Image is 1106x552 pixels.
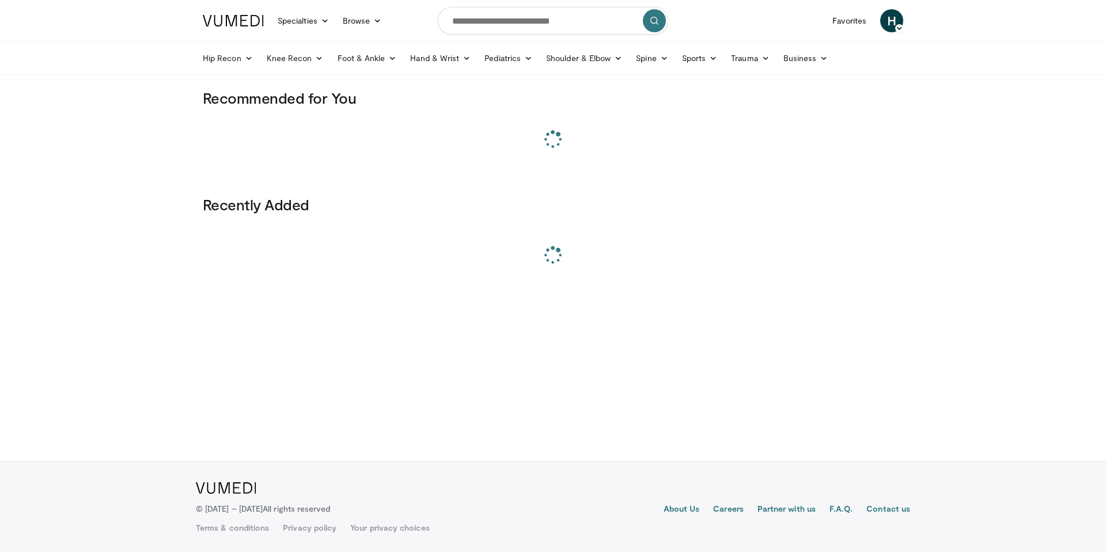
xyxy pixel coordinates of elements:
a: Careers [713,503,744,517]
img: VuMedi Logo [196,482,256,494]
a: H [880,9,903,32]
input: Search topics, interventions [438,7,668,35]
p: © [DATE] – [DATE] [196,503,331,515]
a: Terms & conditions [196,522,269,534]
a: Partner with us [757,503,816,517]
a: About Us [664,503,700,517]
a: Contact us [866,503,910,517]
a: Privacy policy [283,522,336,534]
a: Foot & Ankle [331,47,404,70]
a: Spine [629,47,675,70]
a: F.A.Q. [829,503,853,517]
h3: Recommended for You [203,89,903,107]
a: Knee Recon [260,47,331,70]
a: Business [777,47,835,70]
a: Specialties [271,9,336,32]
a: Pediatrics [478,47,539,70]
span: All rights reserved [263,504,330,513]
a: Your privacy choices [350,522,429,534]
a: Trauma [724,47,777,70]
a: Favorites [825,9,873,32]
h3: Recently Added [203,195,903,214]
a: Browse [336,9,389,32]
a: Hand & Wrist [403,47,478,70]
img: VuMedi Logo [203,15,264,27]
a: Sports [675,47,725,70]
a: Shoulder & Elbow [539,47,629,70]
a: Hip Recon [196,47,260,70]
